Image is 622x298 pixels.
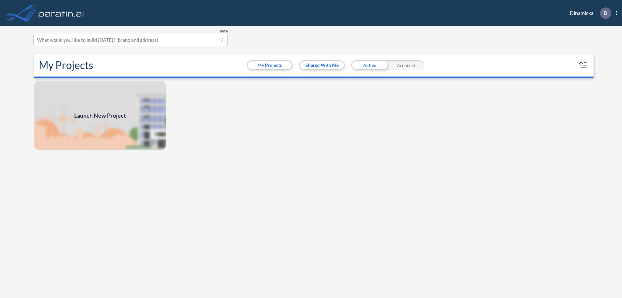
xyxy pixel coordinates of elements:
[220,29,228,34] span: Beta
[351,60,388,70] div: Active
[560,7,617,19] div: Dinamicka
[74,111,126,120] span: Launch New Project
[37,6,85,19] img: logo
[388,60,424,70] div: Archived
[34,80,167,150] a: Launch New Project
[39,59,93,71] h2: My Projects
[604,10,607,16] p: D
[34,80,167,150] img: add
[300,61,344,69] button: Shared With Me
[248,61,292,69] button: My Projects
[578,60,588,70] button: sort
